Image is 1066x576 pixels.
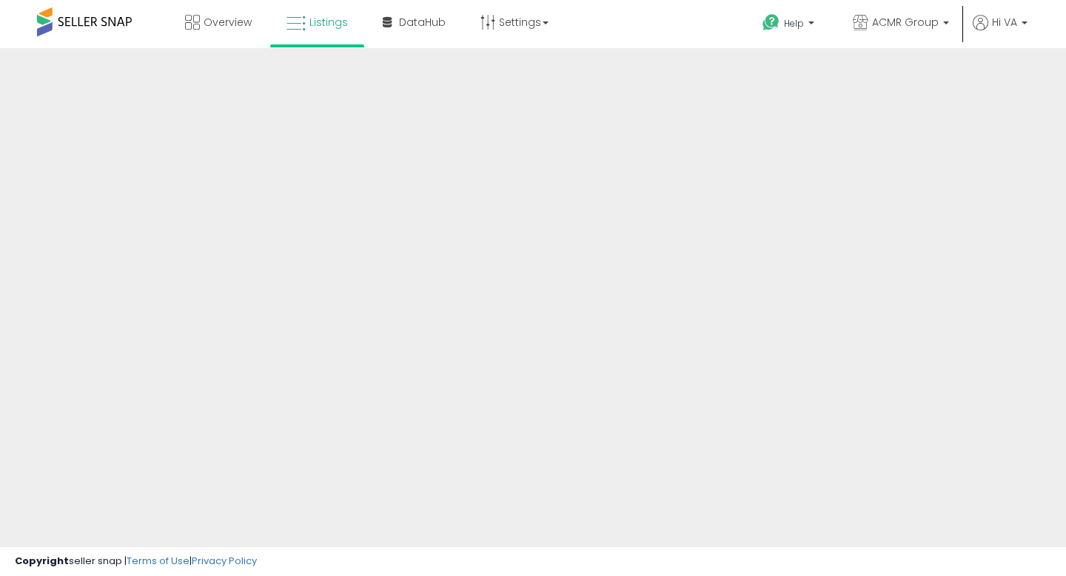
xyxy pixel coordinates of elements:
[127,554,190,568] a: Terms of Use
[872,15,939,30] span: ACMR Group
[15,554,69,568] strong: Copyright
[204,15,252,30] span: Overview
[762,13,780,32] i: Get Help
[15,555,257,569] div: seller snap | |
[309,15,348,30] span: Listings
[399,15,446,30] span: DataHub
[784,17,804,30] span: Help
[973,15,1028,48] a: Hi VA
[992,15,1017,30] span: Hi VA
[751,2,829,48] a: Help
[192,554,257,568] a: Privacy Policy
